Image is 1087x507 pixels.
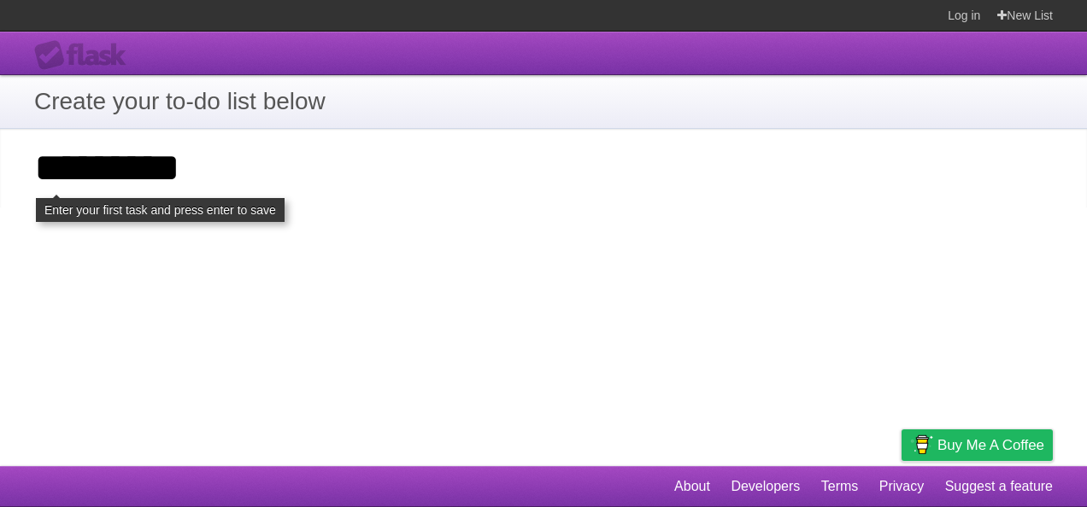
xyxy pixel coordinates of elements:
span: Buy me a coffee [937,430,1044,460]
a: Terms [821,470,859,503]
a: Privacy [879,470,924,503]
a: Buy me a coffee [902,429,1053,461]
a: About [674,470,710,503]
h1: Create your to-do list below [34,84,1053,119]
a: Developers [731,470,800,503]
img: Buy me a coffee [910,430,933,459]
div: Flask [34,40,137,71]
a: Suggest a feature [945,470,1053,503]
